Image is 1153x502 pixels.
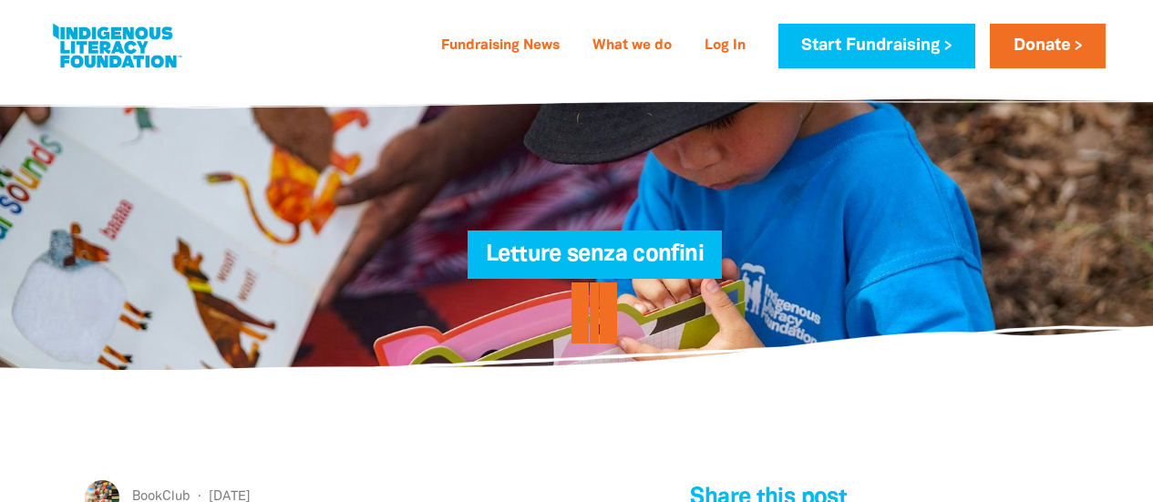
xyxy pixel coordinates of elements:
[694,32,757,61] a: Log In
[486,244,704,279] span: Letture senza confini
[430,32,571,61] a: Fundraising News
[778,24,975,68] a: Start Fundraising
[582,32,683,61] a: What we do
[990,24,1105,68] a: Donate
